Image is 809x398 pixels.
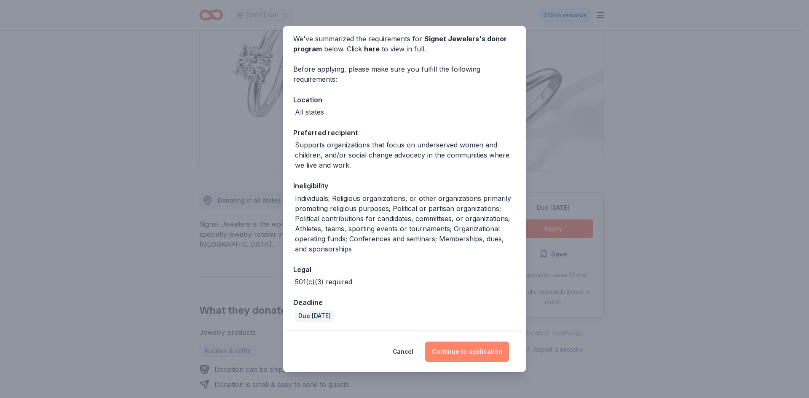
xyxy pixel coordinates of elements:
div: Supports organizations that focus on underserved women and children, and/or social change advocac... [295,140,516,170]
a: here [364,44,380,54]
div: All states [295,107,324,117]
div: Preferred recipient [293,127,516,138]
div: Individuals; Religious organizations, or other organizations primarily promoting religious purpos... [295,193,516,254]
div: Legal [293,264,516,275]
div: Before applying, please make sure you fulfill the following requirements: [293,64,516,84]
button: Continue to application [425,342,509,362]
div: Due [DATE] [295,310,334,322]
div: We've summarized the requirements for below. Click to view in full. [293,34,516,54]
div: 501(c)(3) required [295,277,352,287]
div: Location [293,94,516,105]
div: Ineligibility [293,180,516,191]
div: Deadline [293,297,516,308]
button: Cancel [393,342,413,362]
